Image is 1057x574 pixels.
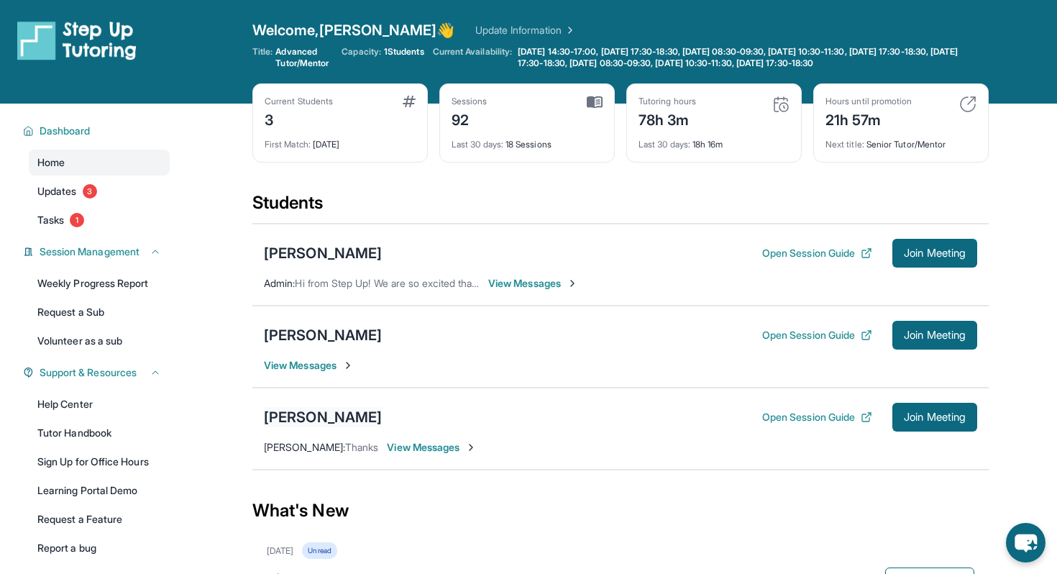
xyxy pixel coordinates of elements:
[302,542,337,559] div: Unread
[959,96,976,113] img: card
[452,139,503,150] span: Last 30 days :
[29,449,170,475] a: Sign Up for Office Hours
[762,410,872,424] button: Open Session Guide
[29,299,170,325] a: Request a Sub
[29,328,170,354] a: Volunteer as a sub
[892,321,977,350] button: Join Meeting
[825,96,912,107] div: Hours until promotion
[265,107,333,130] div: 3
[264,358,354,373] span: View Messages
[892,403,977,432] button: Join Meeting
[762,328,872,342] button: Open Session Guide
[265,139,311,150] span: First Match :
[772,96,790,113] img: card
[403,96,416,107] img: card
[264,441,345,453] span: [PERSON_NAME] :
[384,46,424,58] span: 1 Students
[452,130,603,150] div: 18 Sessions
[825,139,864,150] span: Next title :
[892,239,977,268] button: Join Meeting
[515,46,989,69] a: [DATE] 14:30-17:00, [DATE] 17:30-18:30, [DATE] 08:30-09:30, [DATE] 10:30-11:30, [DATE] 17:30-18:3...
[264,243,382,263] div: [PERSON_NAME]
[37,213,64,227] span: Tasks
[265,130,416,150] div: [DATE]
[342,360,354,371] img: Chevron-Right
[904,249,966,258] span: Join Meeting
[488,276,578,291] span: View Messages
[252,191,989,223] div: Students
[29,391,170,417] a: Help Center
[37,155,65,170] span: Home
[265,96,333,107] div: Current Students
[267,545,293,557] div: [DATE]
[639,130,790,150] div: 18h 16m
[345,441,378,453] span: Thanks
[29,535,170,561] a: Report a bug
[387,440,477,455] span: View Messages
[37,184,77,199] span: Updates
[639,96,696,107] div: Tutoring hours
[29,506,170,532] a: Request a Feature
[34,124,161,138] button: Dashboard
[342,46,381,58] span: Capacity:
[264,325,382,345] div: [PERSON_NAME]
[264,277,295,289] span: Admin :
[567,278,578,289] img: Chevron-Right
[17,20,137,60] img: logo
[762,246,872,260] button: Open Session Guide
[83,184,97,199] span: 3
[252,46,273,69] span: Title:
[1006,523,1045,562] button: chat-button
[40,245,139,259] span: Session Management
[518,46,986,69] span: [DATE] 14:30-17:00, [DATE] 17:30-18:30, [DATE] 08:30-09:30, [DATE] 10:30-11:30, [DATE] 17:30-18:3...
[904,413,966,422] span: Join Meeting
[475,23,576,37] a: Update Information
[252,20,455,40] span: Welcome, [PERSON_NAME] 👋
[264,407,382,427] div: [PERSON_NAME]
[29,178,170,204] a: Updates3
[433,46,512,69] span: Current Availability:
[29,478,170,504] a: Learning Portal Demo
[587,96,603,109] img: card
[34,365,161,380] button: Support & Resources
[34,245,161,259] button: Session Management
[40,124,91,138] span: Dashboard
[465,442,477,453] img: Chevron-Right
[825,130,976,150] div: Senior Tutor/Mentor
[825,107,912,130] div: 21h 57m
[904,331,966,340] span: Join Meeting
[29,207,170,233] a: Tasks1
[29,150,170,176] a: Home
[40,365,137,380] span: Support & Resources
[29,270,170,296] a: Weekly Progress Report
[639,139,690,150] span: Last 30 days :
[639,107,696,130] div: 78h 3m
[452,107,488,130] div: 92
[275,46,333,69] span: Advanced Tutor/Mentor
[29,420,170,446] a: Tutor Handbook
[562,23,576,37] img: Chevron Right
[70,213,84,227] span: 1
[252,479,989,542] div: What's New
[452,96,488,107] div: Sessions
